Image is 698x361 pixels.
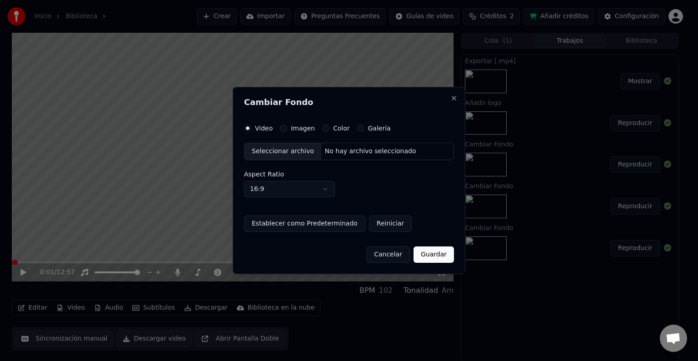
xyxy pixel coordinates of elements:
[291,125,315,131] label: Imagen
[244,98,454,106] h2: Cambiar Fondo
[244,171,454,177] label: Aspect Ratio
[244,143,321,160] div: Seleccionar archivo
[255,125,273,131] label: Video
[321,147,420,156] div: No hay archivo seleccionado
[333,125,350,131] label: Color
[366,246,410,263] button: Cancelar
[368,125,391,131] label: Galería
[244,216,365,232] button: Establecer como Predeterminado
[414,246,454,263] button: Guardar
[369,216,412,232] button: Reiniciar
